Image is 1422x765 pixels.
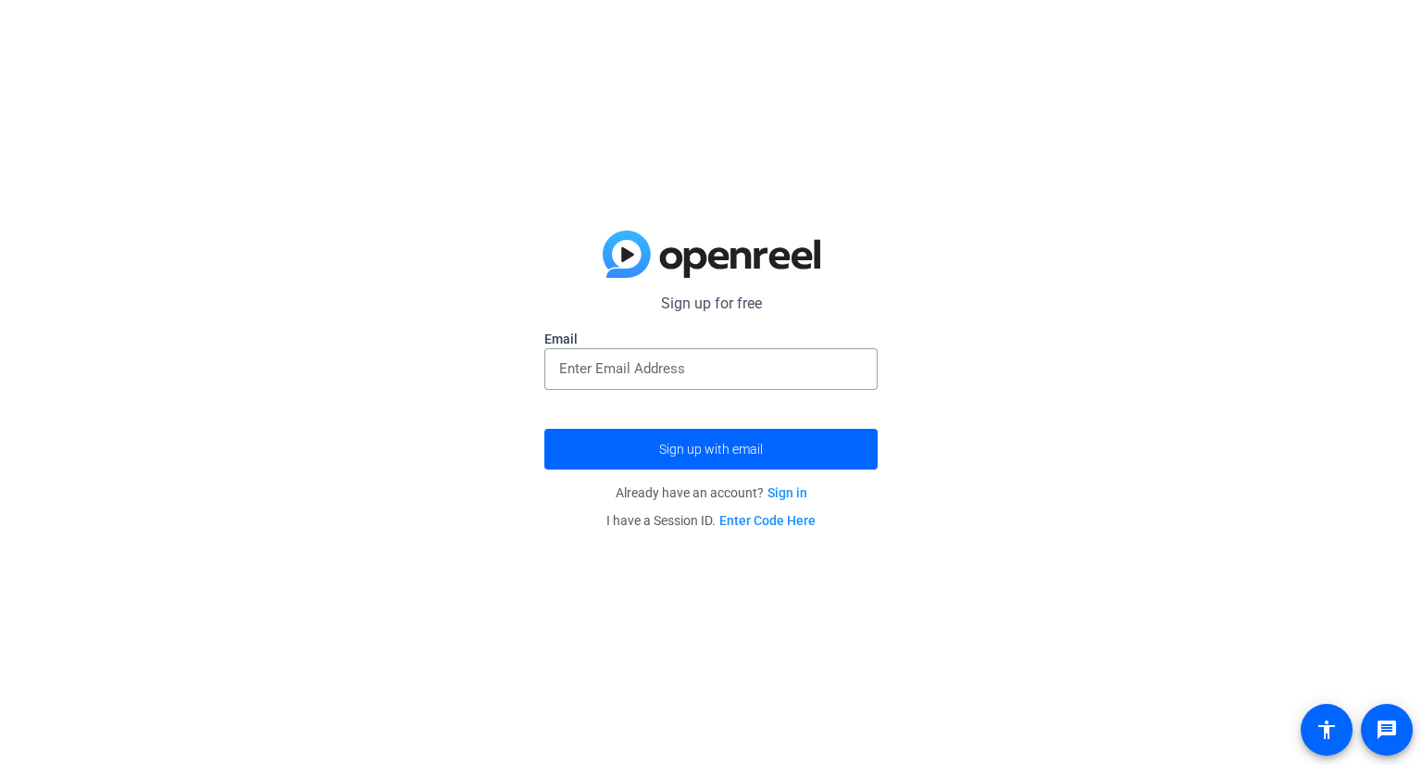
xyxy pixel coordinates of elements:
input: Enter Email Address [559,357,863,380]
img: blue-gradient.svg [603,231,820,279]
mat-icon: message [1376,719,1398,741]
a: Enter Code Here [719,513,816,528]
span: Already have an account? [616,485,807,500]
span: I have a Session ID. [606,513,816,528]
label: Email [544,330,878,348]
button: Sign up with email [544,429,878,470]
p: Sign up for free [544,293,878,315]
mat-icon: accessibility [1316,719,1338,741]
a: Sign in [767,485,807,500]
